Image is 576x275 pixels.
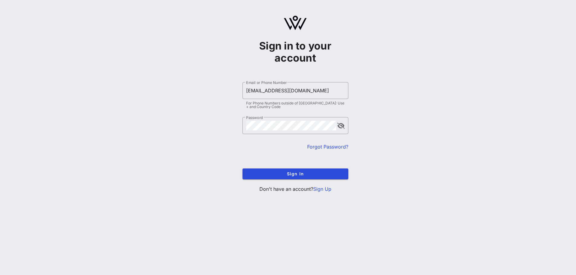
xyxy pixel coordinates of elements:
[307,144,348,150] a: Forgot Password?
[337,123,345,129] button: append icon
[246,80,287,85] label: Email or Phone Number
[246,101,345,109] div: For Phone Numbers outside of [GEOGRAPHIC_DATA]: Use + and Country Code
[313,186,331,192] a: Sign Up
[246,115,263,120] label: Password
[242,185,348,193] p: Don't have an account?
[284,16,307,30] img: logo.svg
[242,40,348,64] h1: Sign in to your account
[242,168,348,179] button: Sign In
[247,171,343,176] span: Sign In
